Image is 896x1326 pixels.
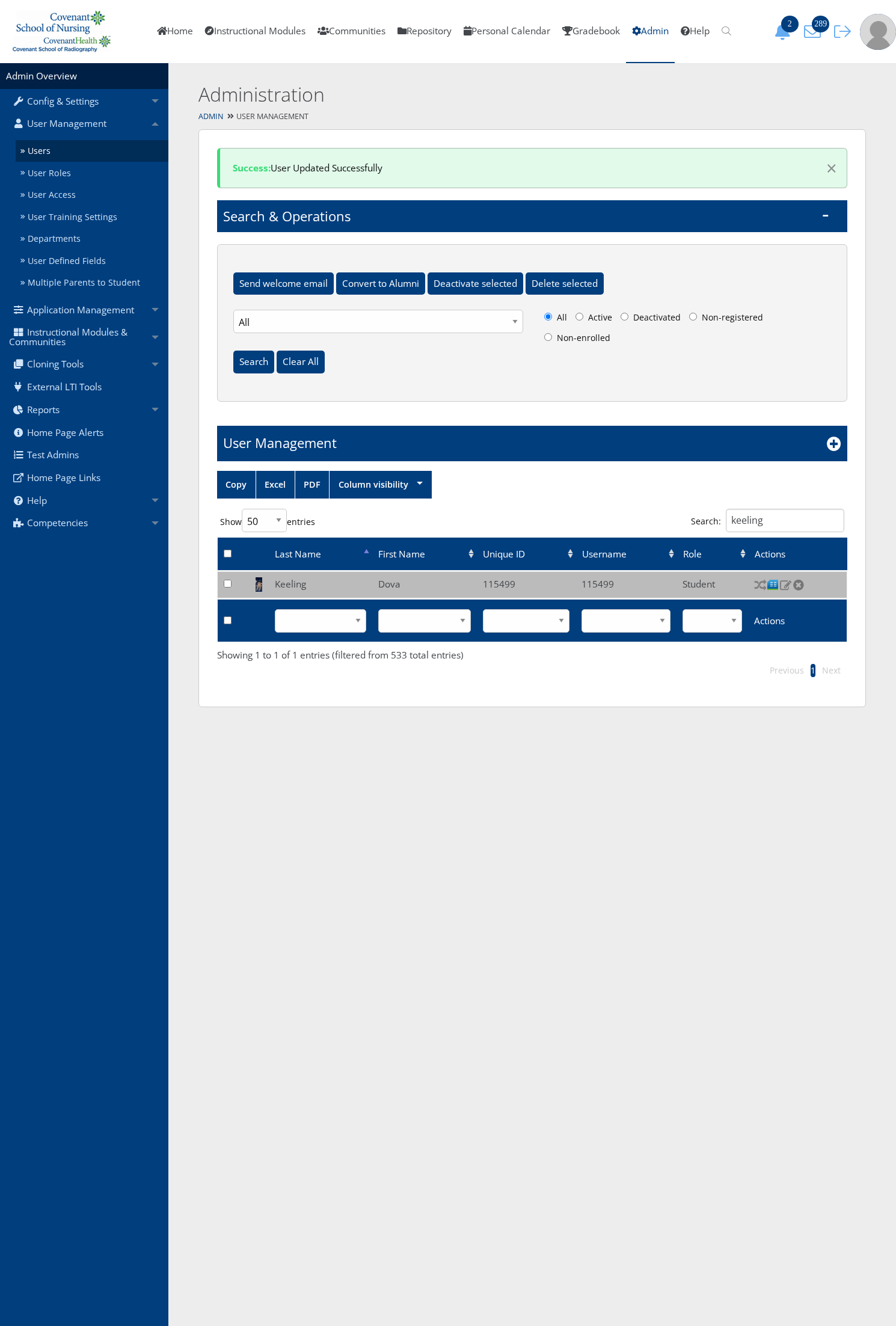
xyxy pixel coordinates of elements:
h1: Search & Operations [217,200,847,232]
a: PDF [295,471,330,499]
input: Active [575,313,583,321]
img: Courses [767,579,779,591]
a: Copy [217,471,256,499]
th: Role: activate to sort column ascending [677,537,749,570]
input: Non-registered [689,313,697,321]
img: Edit [779,579,792,590]
div: User Management [168,108,896,126]
label: All [541,310,570,330]
a: User Training Settings [16,206,168,228]
img: Delete [792,579,805,590]
h1: User Management [223,434,337,452]
label: Non-enrolled [541,330,613,351]
label: Show entries [217,509,318,532]
a: User Access [16,184,168,206]
a: 289 [800,25,830,37]
button: 2 [770,23,800,40]
td: 115499 [575,571,677,598]
th: Username: activate to sort column ascending [576,537,677,570]
td: Last Name: activate to sort column descending [269,537,372,570]
input: Non-enrolled [544,333,552,341]
a: Users [16,140,168,162]
h2: Administration [198,81,722,108]
li: Next [816,662,847,679]
input: Clear All [277,351,325,373]
button: 289 [800,23,830,40]
td: First Name: activate to sort column ascending [372,537,477,570]
td: Dova [372,571,477,598]
a: Multiple Parents to Student [16,272,168,294]
td: Keeling [269,571,372,598]
button: Dismiss alert [814,159,837,177]
td: Student [677,571,748,598]
li: Previous [764,662,810,679]
input: Search [233,351,274,373]
th: Actions [748,599,847,642]
a: Departments [16,228,168,250]
img: Switch User [754,579,767,591]
input: Search: [726,509,844,532]
a: Column visibility [330,471,431,499]
input: All [544,313,552,321]
a: Admin [198,111,223,121]
input: Send welcome email [233,272,334,295]
li: 1 [811,664,815,677]
input: Delete selected [526,272,604,295]
input: Convert to Alumni [336,272,425,295]
td: 115499 [477,571,575,598]
label: Search: [688,509,847,532]
input: Deactivated [621,313,628,321]
input: Deactivate selected [428,272,523,295]
th: Actions [749,537,848,570]
span: - [822,206,829,221]
label: Active [572,310,615,330]
label: Deactivated [618,310,684,330]
i: Add New [827,437,841,451]
th: Unique ID: activate to sort column ascending [477,537,575,570]
label: Non-registered [686,310,766,330]
a: User Roles [16,162,168,184]
span: 2 [781,16,799,32]
img: user-profile-default-picture.png [860,14,896,50]
div: Showing 1 to 1 of 1 entries (filtered from 533 total entries) [217,647,847,662]
span: × [826,155,837,180]
a: Excel [256,471,295,499]
a: 2 [770,25,800,37]
select: Showentries [242,509,287,532]
strong: Success: [233,162,271,174]
a: Admin Overview [6,70,77,82]
a: User Defined Fields [16,250,168,272]
span: 289 [812,16,829,32]
div: User Updated Successfully [217,148,847,188]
